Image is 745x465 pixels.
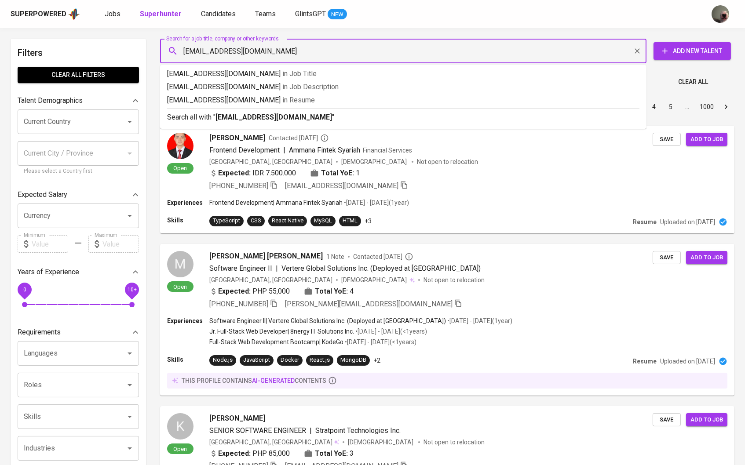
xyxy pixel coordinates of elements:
span: Contacted [DATE] [269,134,329,142]
span: [PHONE_NUMBER] [209,300,268,308]
span: Teams [255,10,276,18]
p: Skills [167,216,209,225]
span: Clear All filters [25,69,132,80]
nav: pagination navigation [579,100,734,114]
p: Not open to relocation [424,438,485,447]
a: Candidates [201,9,237,20]
span: Add to job [690,134,723,145]
b: Expected: [218,286,251,297]
span: 1 [356,168,360,178]
span: [DEMOGRAPHIC_DATA] [348,438,415,447]
p: Software Engineer II | Vertere Global Solutions Inc. (Deployed at [GEOGRAPHIC_DATA]) [209,316,446,325]
div: [GEOGRAPHIC_DATA], [GEOGRAPHIC_DATA] [209,276,332,284]
a: Superhunter [140,9,183,20]
a: Superpoweredapp logo [11,7,80,21]
p: Uploaded on [DATE] [660,218,715,226]
p: Uploaded on [DATE] [660,357,715,366]
span: 1 Note [326,252,344,261]
p: Resume [633,357,657,366]
div: Superpowered [11,9,66,19]
div: PHP 85,000 [209,448,290,459]
button: Open [124,210,136,222]
span: Save [657,253,676,263]
img: aji.muda@glints.com [712,5,729,23]
span: in Job Description [282,83,339,91]
div: React.js [310,356,330,364]
p: Years of Experience [18,267,79,277]
span: | [310,425,312,436]
span: Open [170,445,191,453]
span: [EMAIL_ADDRESS][DOMAIN_NAME] [285,182,398,190]
span: 10+ [127,287,136,293]
p: • [DATE] - [DATE] ( 1 year ) [446,316,512,325]
input: Value [32,235,68,253]
span: 0 [23,287,26,293]
button: Add to job [686,413,727,427]
div: M [167,251,194,277]
p: [EMAIL_ADDRESS][DOMAIN_NAME] [167,95,639,105]
span: AI-generated [252,377,295,384]
p: +2 [373,356,380,365]
span: Save [657,415,676,425]
span: GlintsGPT [295,10,326,18]
button: Clear All filters [18,67,139,83]
div: JavaScript [243,356,270,364]
p: +3 [365,217,372,225]
div: PHP 55,000 [209,286,290,297]
button: Open [124,347,136,360]
p: Not open to relocation [417,157,478,166]
a: Open[PERSON_NAME]Contacted [DATE]Frontend Development|Ammana Fintek SyariahFinancial Services[GEO... [160,126,734,233]
div: CSS [251,217,261,225]
span: in Job Title [282,69,317,78]
b: Expected: [218,448,251,459]
span: [DEMOGRAPHIC_DATA] [341,157,408,166]
svg: By Philippines recruiter [405,252,413,261]
span: Stratpoint Technologies Inc. [315,426,401,435]
span: [PERSON_NAME] [209,413,265,424]
span: Ammana Fintek Syariah [289,146,360,154]
a: GlintsGPT NEW [295,9,347,20]
button: Go to page 5 [664,100,678,114]
span: Open [170,164,191,172]
div: MongoDB [340,356,366,364]
p: Please select a Country first [24,167,133,176]
p: Requirements [18,327,61,338]
button: Open [124,411,136,423]
button: Add New Talent [654,42,731,60]
div: Node.js [213,356,233,364]
b: Superhunter [140,10,182,18]
span: Jobs [105,10,121,18]
p: Skills [167,355,209,364]
span: [DEMOGRAPHIC_DATA] [341,276,408,284]
b: [EMAIL_ADDRESS][DOMAIN_NAME] [215,113,332,121]
span: SENIOR SOFTWARE ENGINEER [209,426,306,435]
button: Open [124,379,136,391]
div: [GEOGRAPHIC_DATA], [GEOGRAPHIC_DATA] [209,438,339,447]
button: Add to job [686,133,727,146]
button: Save [653,413,681,427]
p: Talent Demographics [18,95,83,106]
button: Open [124,116,136,128]
p: [EMAIL_ADDRESS][DOMAIN_NAME] [167,82,639,92]
div: Years of Experience [18,263,139,281]
span: Add New Talent [661,46,724,57]
span: Candidates [201,10,236,18]
b: Expected: [218,168,251,178]
div: React Native [272,217,303,225]
p: Not open to relocation [424,276,485,284]
svg: By Batam recruiter [320,134,329,142]
p: Expected Salary [18,189,67,200]
div: Expected Salary [18,186,139,203]
span: 3 [350,448,354,459]
span: Open [170,283,191,291]
div: Docker [281,356,299,364]
span: Frontend Development [209,146,280,154]
h6: Filters [18,46,139,60]
div: … [680,102,694,111]
input: Value [102,235,139,253]
p: Experiences [167,198,209,207]
span: Software Engineer II [209,264,272,272]
span: Contacted [DATE] [353,252,413,261]
span: [PERSON_NAME] [209,133,265,143]
a: MOpen[PERSON_NAME] [PERSON_NAME]1 NoteContacted [DATE]Software Engineer II|Vertere Global Solutio... [160,244,734,396]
